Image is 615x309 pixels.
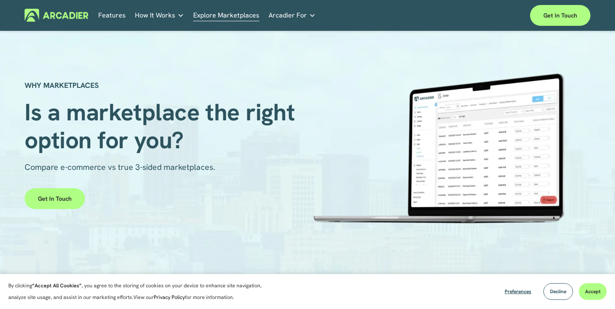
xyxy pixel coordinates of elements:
a: folder dropdown [269,9,316,22]
button: Accept [579,283,607,300]
a: Get in touch [530,5,590,26]
a: Privacy Policy [154,294,185,301]
span: How It Works [135,10,175,21]
img: Arcadier [25,9,88,22]
p: By clicking , you agree to the storing of cookies on your device to enhance site navigation, anal... [8,280,279,303]
span: Arcadier For [269,10,307,21]
strong: “Accept All Cookies” [32,282,82,289]
span: Is a marketplace the right option for you? [25,97,301,155]
a: folder dropdown [135,9,184,22]
button: Preferences [498,283,538,300]
button: Decline [543,283,573,300]
a: Get in touch [25,188,85,209]
span: Decline [550,288,566,295]
a: Features [98,9,126,22]
span: Preferences [505,288,531,295]
span: Accept [585,288,600,295]
strong: WHY MARKETPLACES [25,80,99,90]
a: Explore Marketplaces [193,9,259,22]
span: Compare e-commerce vs true 3-sided marketplaces. [25,162,215,172]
